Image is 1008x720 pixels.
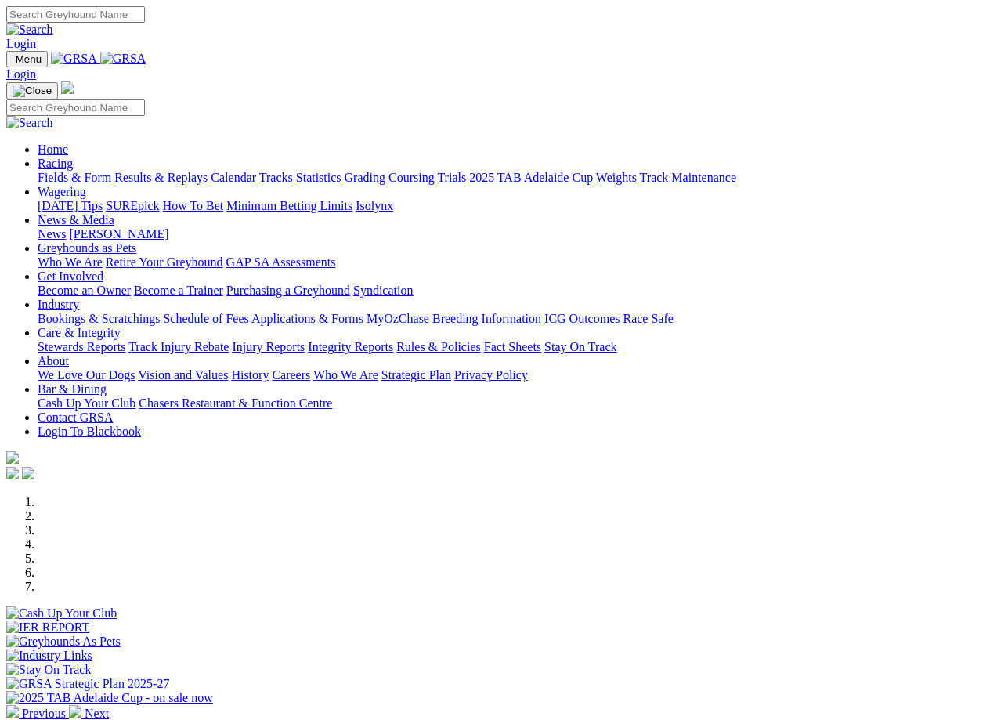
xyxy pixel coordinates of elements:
div: Industry [38,312,1002,326]
a: Care & Integrity [38,326,121,339]
a: Applications & Forms [251,312,363,325]
a: Fact Sheets [484,340,541,353]
a: Chasers Restaurant & Function Centre [139,396,332,410]
div: Greyhounds as Pets [38,255,1002,270]
a: News [38,227,66,241]
div: About [38,368,1002,382]
a: Coursing [388,171,435,184]
a: Become an Owner [38,284,131,297]
div: Racing [38,171,1002,185]
a: Get Involved [38,270,103,283]
a: Stewards Reports [38,340,125,353]
a: Weights [596,171,637,184]
img: logo-grsa-white.png [61,81,74,94]
img: facebook.svg [6,467,19,479]
a: Retire Your Greyhound [106,255,223,269]
img: Stay On Track [6,663,91,677]
a: Integrity Reports [308,340,393,353]
img: Search [6,23,53,37]
img: chevron-right-pager-white.svg [69,705,81,718]
a: Home [38,143,68,156]
a: Industry [38,298,79,311]
img: Industry Links [6,649,92,663]
a: Isolynx [356,199,393,212]
input: Search [6,6,145,23]
img: logo-grsa-white.png [6,451,19,464]
a: Who We Are [313,368,378,382]
a: Injury Reports [232,340,305,353]
a: ICG Outcomes [544,312,620,325]
a: About [38,354,69,367]
img: Search [6,116,53,130]
a: Calendar [211,171,256,184]
a: [PERSON_NAME] [69,227,168,241]
a: Schedule of Fees [163,312,248,325]
span: Previous [22,707,66,720]
a: Wagering [38,185,86,198]
a: Racing [38,157,73,170]
a: Next [69,707,109,720]
a: Purchasing a Greyhound [226,284,350,297]
div: Get Involved [38,284,1002,298]
a: Stay On Track [544,340,616,353]
a: Bar & Dining [38,382,107,396]
img: Cash Up Your Club [6,606,117,621]
button: Toggle navigation [6,82,58,99]
a: Rules & Policies [396,340,481,353]
img: GRSA [100,52,146,66]
a: 2025 TAB Adelaide Cup [469,171,593,184]
a: Privacy Policy [454,368,528,382]
a: Who We Are [38,255,103,269]
a: Minimum Betting Limits [226,199,352,212]
input: Search [6,99,145,116]
a: SUREpick [106,199,159,212]
img: IER REPORT [6,621,89,635]
a: History [231,368,269,382]
a: Login To Blackbook [38,425,141,438]
span: Menu [16,53,42,65]
img: 2025 TAB Adelaide Cup - on sale now [6,691,213,705]
a: Race Safe [623,312,673,325]
a: Bookings & Scratchings [38,312,160,325]
img: twitter.svg [22,467,34,479]
a: We Love Our Dogs [38,368,135,382]
a: Cash Up Your Club [38,396,135,410]
a: Trials [437,171,466,184]
a: Greyhounds as Pets [38,241,136,255]
a: Strategic Plan [381,368,451,382]
a: Track Maintenance [640,171,736,184]
a: Vision and Values [138,368,228,382]
img: Greyhounds As Pets [6,635,121,649]
a: How To Bet [163,199,224,212]
a: Grading [345,171,385,184]
a: Login [6,67,36,81]
img: Close [13,85,52,97]
a: [DATE] Tips [38,199,103,212]
a: Careers [272,368,310,382]
a: Previous [6,707,69,720]
a: GAP SA Assessments [226,255,336,269]
a: MyOzChase [367,312,429,325]
a: Login [6,37,36,50]
img: chevron-left-pager-white.svg [6,705,19,718]
div: News & Media [38,227,1002,241]
button: Toggle navigation [6,51,48,67]
a: Become a Trainer [134,284,223,297]
img: GRSA [51,52,97,66]
a: Syndication [353,284,413,297]
div: Wagering [38,199,1002,213]
a: Track Injury Rebate [128,340,229,353]
img: GRSA Strategic Plan 2025-27 [6,677,169,691]
div: Bar & Dining [38,396,1002,411]
a: Results & Replays [114,171,208,184]
a: Fields & Form [38,171,111,184]
div: Care & Integrity [38,340,1002,354]
a: News & Media [38,213,114,226]
a: Contact GRSA [38,411,113,424]
a: Breeding Information [432,312,541,325]
a: Tracks [259,171,293,184]
span: Next [85,707,109,720]
a: Statistics [296,171,341,184]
